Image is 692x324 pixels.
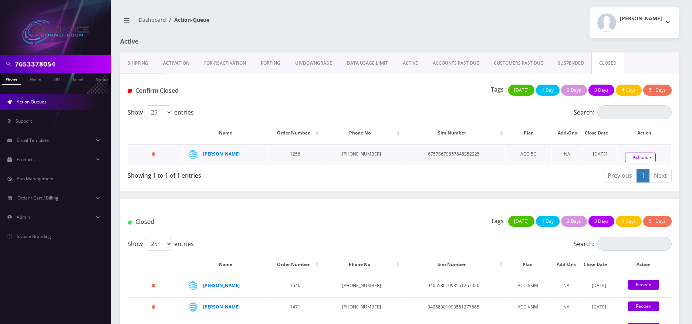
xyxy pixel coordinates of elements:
[508,85,534,96] button: [DATE]
[128,218,301,225] h1: Closed
[637,169,649,183] a: 1
[583,144,617,165] td: [DATE]
[321,276,401,297] td: [PHONE_NUMBER]
[128,87,301,94] h1: Confirm Closed
[491,216,507,225] p: Tags :
[128,168,394,180] div: Showing 1 to 1 of 1 entries
[486,52,550,74] a: CUSTOMERS PAST DUE
[574,237,672,251] label: Search:
[269,276,321,297] td: 1646
[628,280,659,290] a: Reopen
[16,118,32,124] span: Support
[628,301,659,311] a: Reopen
[17,137,49,143] span: Email Template
[15,57,109,71] input: Search in Company
[128,237,194,251] label: Show entries
[69,73,87,84] a: Email
[616,85,642,96] button: 4 Days
[17,233,51,239] span: Invoice Branding
[506,122,551,144] th: Plan
[643,85,672,96] button: 5+ Days
[574,105,672,119] label: Search:
[505,297,550,318] td: ACC-VSIM
[505,254,550,275] th: Plan
[561,85,587,96] button: 2 Days
[197,52,253,74] a: FOR-REActivation
[203,304,240,310] a: [PERSON_NAME]
[590,7,679,38] button: [PERSON_NAME]
[183,254,269,275] th: Name
[402,276,504,297] td: 94055301093551267026
[22,20,89,44] img: All Choice Connect
[603,169,637,183] a: Previous
[395,52,425,74] a: ACTIVE
[17,99,47,105] span: Action Queues
[128,221,132,225] img: Closed
[583,254,616,275] th: Close Date: activate to sort column ascending
[625,153,656,162] a: Actions
[402,144,505,165] td: 67578679657846352225
[269,122,321,144] th: Order Number: activate to sort column ascending
[551,254,582,275] th: Add-Ons
[620,16,662,22] h2: [PERSON_NAME]
[583,297,616,318] td: [DATE]
[583,276,616,297] td: [DATE]
[616,216,642,227] button: 4 Days
[321,122,402,144] th: Phone No: activate to sort column ascending
[128,105,194,119] label: Show entries
[340,52,395,74] a: DATA USAGE LIMIT
[508,216,534,227] button: [DATE]
[253,52,288,74] a: PORTING
[555,301,578,313] div: NA
[203,282,240,289] a: [PERSON_NAME]
[120,12,394,33] nav: breadcrumb
[402,254,504,275] th: Sim Number: activate to sort column ascending
[128,89,132,93] img: Closed
[145,237,172,251] select: Showentries
[588,216,614,227] button: 3 Days
[17,195,58,201] span: Order / Cart / Billing
[550,52,591,74] a: SUSPENDED
[321,144,402,165] td: [PHONE_NUMBER]
[556,149,579,160] div: NA
[425,52,486,74] a: ACCOUNTS PAST DUE
[597,105,672,119] input: Search:
[156,52,197,74] a: Activation
[597,237,672,251] input: Search:
[643,216,672,227] button: 5+ Days
[203,151,240,157] strong: [PERSON_NAME]
[588,85,614,96] button: 3 Days
[17,156,35,163] span: Products
[269,144,321,165] td: 1256
[552,122,583,144] th: Add-Ons
[583,122,617,144] th: Close Date: activate to sort column ascending
[166,16,209,24] li: Action-Queue
[617,254,671,275] th: Action
[402,297,504,318] td: 94058301093551277565
[505,276,550,297] td: ACC-VSIM
[269,254,321,275] th: Order Number: activate to sort column ascending
[288,52,340,74] a: UP/DOWNGRADE
[120,52,156,74] a: Shipping
[145,105,172,119] select: Showentries
[50,73,64,84] a: SIM
[269,297,321,318] td: 1471
[17,214,30,220] span: Admin
[618,122,671,144] th: Action
[536,85,560,96] button: 1 Day
[183,122,269,144] th: Name
[26,73,45,84] a: Name
[120,38,299,45] h1: Active
[2,73,21,85] a: Phone
[92,73,117,84] a: Company
[591,52,624,74] a: CLOSED
[321,254,401,275] th: Phone No: activate to sort column ascending
[555,280,578,291] div: NA
[491,85,507,94] p: Tags :
[536,216,560,227] button: 1 Day
[321,297,401,318] td: [PHONE_NUMBER]
[506,144,551,165] td: ACC-5G
[139,16,166,23] a: Dashboard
